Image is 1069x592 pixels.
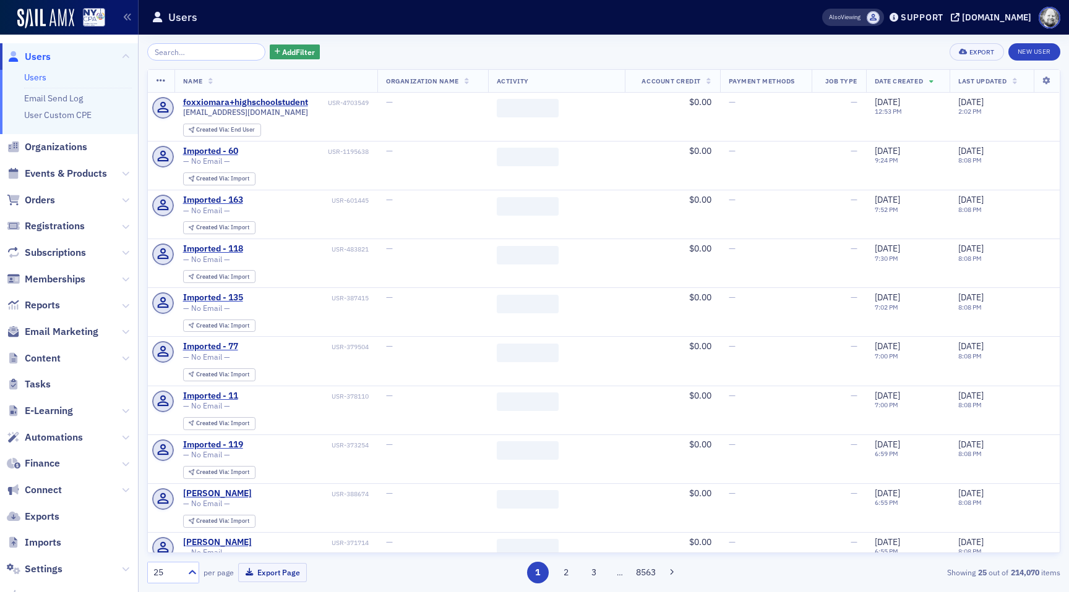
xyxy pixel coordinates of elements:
[25,167,107,180] span: Events & Products
[729,96,736,108] span: —
[851,439,857,450] span: —
[583,562,605,583] button: 3
[183,341,238,352] a: Imported - 77
[196,175,249,182] div: Import
[196,370,231,378] span: Created Via :
[7,298,60,312] a: Reports
[168,10,197,25] h1: Users
[196,371,249,378] div: Import
[689,439,711,450] span: $0.00
[851,292,857,303] span: —
[183,439,243,450] a: Imported - 119
[183,292,243,303] a: Imported - 135
[851,536,857,548] span: —
[196,274,249,281] div: Import
[527,562,549,583] button: 1
[282,46,315,57] span: Add Filter
[196,420,249,427] div: Import
[875,352,898,360] time: 7:00 PM
[25,404,73,418] span: E-Learning
[183,195,243,206] a: Imported - 163
[867,11,880,24] span: Annette Grohman
[875,77,923,85] span: Date Created
[74,8,105,29] a: View Homepage
[689,488,711,499] span: $0.00
[729,292,736,303] span: —
[196,174,231,182] span: Created Via :
[7,246,86,260] a: Subscriptions
[729,439,736,450] span: —
[183,499,230,508] span: — No Email —
[386,340,393,352] span: —
[497,392,559,411] span: ‌
[245,294,369,302] div: USR-387415
[875,390,900,401] span: [DATE]
[25,273,85,286] span: Memberships
[183,352,230,362] span: — No Email —
[25,352,61,365] span: Content
[958,340,984,352] span: [DATE]
[25,483,62,497] span: Connect
[245,441,369,449] div: USR-373254
[958,400,982,409] time: 8:08 PM
[875,96,900,108] span: [DATE]
[183,172,255,185] div: Created Via: Import
[310,99,369,107] div: USR-4703549
[183,466,255,479] div: Created Via: Import
[958,498,982,507] time: 8:08 PM
[497,295,559,313] span: ‌
[183,146,238,157] div: Imported - 60
[958,390,984,401] span: [DATE]
[183,243,243,255] div: Imported - 118
[386,96,393,108] span: —
[25,457,60,470] span: Finance
[196,127,255,133] div: End User
[240,392,369,400] div: USR-378110
[183,77,203,85] span: Name
[196,323,249,329] div: Import
[875,205,898,214] time: 7:52 PM
[689,292,711,303] span: $0.00
[25,298,60,312] span: Reports
[962,12,1031,23] div: [DOMAIN_NAME]
[386,243,393,254] span: —
[386,390,393,401] span: —
[386,77,459,85] span: Organization Name
[7,167,107,180] a: Events & Products
[183,450,230,459] span: — No Email —
[958,96,984,108] span: [DATE]
[83,8,105,27] img: SailAMX
[497,99,559,117] span: ‌
[1039,7,1060,28] span: Profile
[875,303,898,311] time: 7:02 PM
[875,107,902,116] time: 12:53 PM
[825,77,857,85] span: Job Type
[497,539,559,557] span: ‌
[729,243,736,254] span: —
[958,243,984,254] span: [DATE]
[240,148,369,156] div: USR-1195638
[851,390,857,401] span: —
[183,97,308,108] a: foxxiomara+highschoolstudent
[183,515,255,528] div: Created Via: Import
[183,255,230,264] span: — No Email —
[196,518,249,525] div: Import
[7,562,62,576] a: Settings
[689,390,711,401] span: $0.00
[196,517,231,525] span: Created Via :
[204,567,234,578] label: per page
[17,9,74,28] a: SailAMX
[1008,567,1041,578] strong: 214,070
[851,145,857,156] span: —
[7,352,61,365] a: Content
[386,292,393,303] span: —
[7,483,62,497] a: Connect
[183,391,238,402] a: Imported - 11
[729,77,795,85] span: Payment Methods
[386,194,393,205] span: —
[951,13,1036,22] button: [DOMAIN_NAME]
[497,197,559,216] span: ‌
[969,49,995,56] div: Export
